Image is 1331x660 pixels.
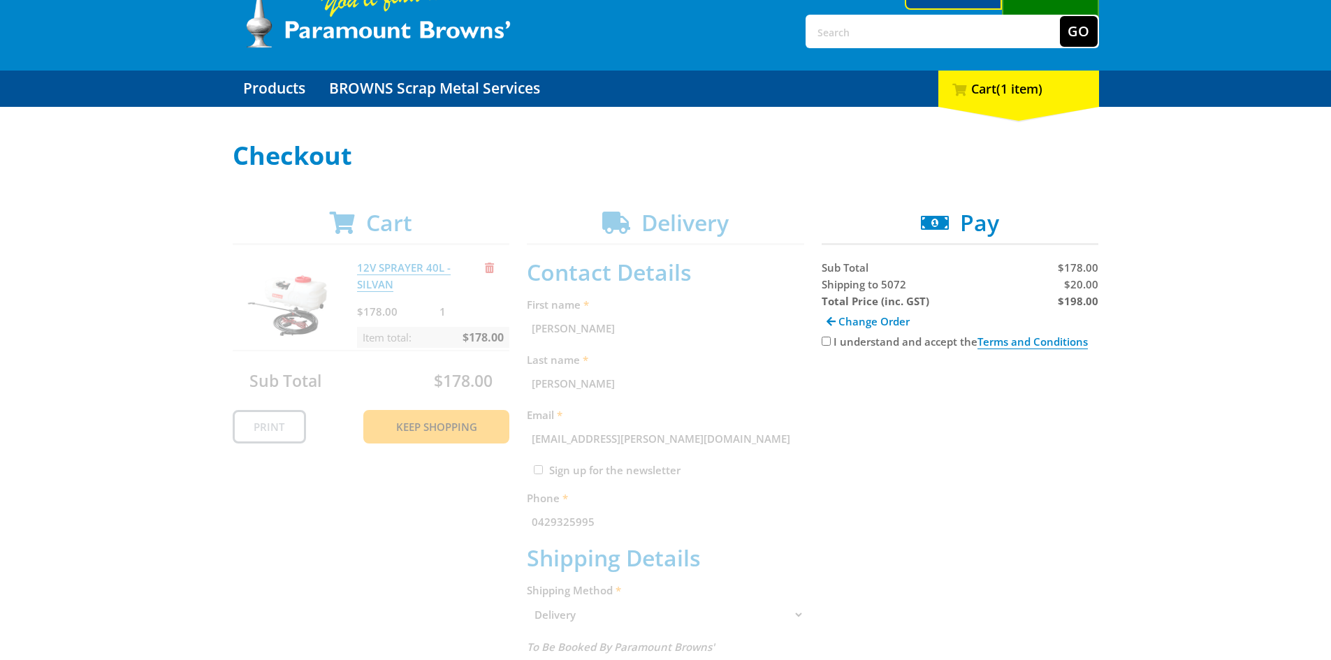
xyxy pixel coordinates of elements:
[1060,16,1098,47] button: Go
[996,80,1042,97] span: (1 item)
[1064,277,1098,291] span: $20.00
[822,294,929,308] strong: Total Price (inc. GST)
[834,335,1088,349] label: I understand and accept the
[233,71,316,107] a: Go to the Products page
[977,335,1088,349] a: Terms and Conditions
[822,277,906,291] span: Shipping to 5072
[822,309,915,333] a: Change Order
[938,71,1099,107] div: Cart
[1058,294,1098,308] strong: $198.00
[822,261,868,274] span: Sub Total
[807,16,1060,47] input: Search
[960,207,999,237] span: Pay
[319,71,551,107] a: Go to the BROWNS Scrap Metal Services page
[233,142,1099,170] h1: Checkout
[838,314,910,328] span: Change Order
[1058,261,1098,274] span: $178.00
[822,337,831,346] input: Please accept the terms and conditions.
